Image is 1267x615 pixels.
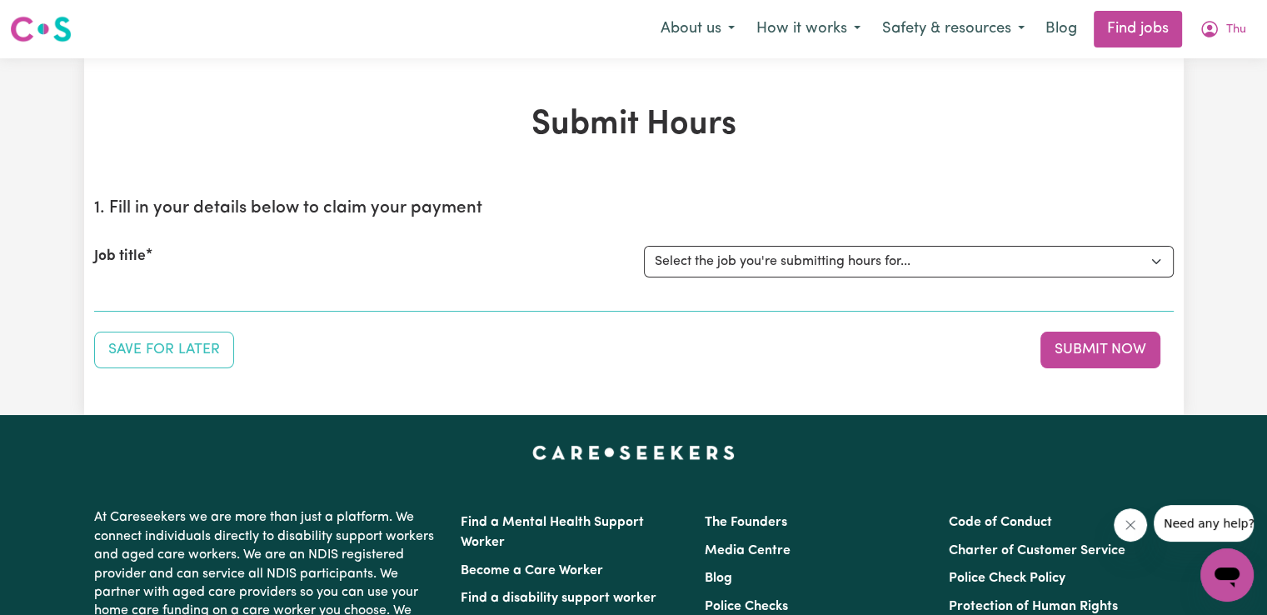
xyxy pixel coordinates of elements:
a: The Founders [705,516,787,529]
label: Job title [94,246,146,267]
span: Need any help? [10,12,101,25]
button: About us [650,12,746,47]
h1: Submit Hours [94,105,1174,145]
a: Find a Mental Health Support Worker [461,516,644,549]
button: Safety & resources [871,12,1035,47]
span: Thu [1226,21,1246,39]
a: Blog [705,572,732,585]
a: Code of Conduct [949,516,1052,529]
a: Blog [1035,11,1087,47]
iframe: Close message [1114,508,1147,542]
a: Find jobs [1094,11,1182,47]
a: Protection of Human Rights [949,600,1118,613]
a: Police Check Policy [949,572,1065,585]
button: My Account [1189,12,1257,47]
button: Submit your job report [1040,332,1160,368]
a: Become a Care Worker [461,564,603,577]
iframe: Message from company [1154,505,1254,542]
h2: 1. Fill in your details below to claim your payment [94,198,1174,219]
a: Careseekers home page [532,445,735,458]
iframe: Button to launch messaging window [1200,548,1254,602]
button: How it works [746,12,871,47]
a: Media Centre [705,544,791,557]
a: Find a disability support worker [461,592,656,605]
a: Police Checks [705,600,788,613]
img: Careseekers logo [10,14,72,44]
a: Charter of Customer Service [949,544,1125,557]
a: Careseekers logo [10,10,72,48]
button: Save your job report [94,332,234,368]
